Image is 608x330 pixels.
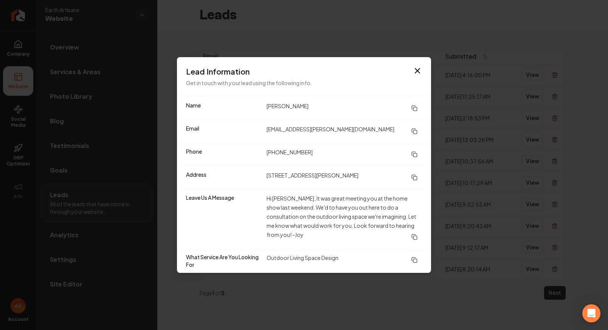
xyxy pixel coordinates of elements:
dt: Leave Us A Message [186,194,261,244]
dt: Email [186,125,261,138]
dd: [STREET_ADDRESS][PERSON_NAME] [267,171,422,184]
dt: Name [186,101,261,115]
dd: [EMAIL_ADDRESS][PERSON_NAME][DOMAIN_NAME] [267,125,422,138]
dt: What Service Are You Looking For [186,253,261,268]
dd: Outdoor Living Space Design [267,253,422,268]
dd: [PHONE_NUMBER] [267,148,422,161]
dt: Address [186,171,261,184]
dd: Hi [PERSON_NAME], It was great meeting you at the home show last weekend. We'd to have you out he... [267,194,422,244]
h3: Lead Information [186,66,422,77]
dd: [PERSON_NAME] [267,101,422,115]
p: Get in touch with your lead using the following info. [186,78,422,87]
dt: Phone [186,148,261,161]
